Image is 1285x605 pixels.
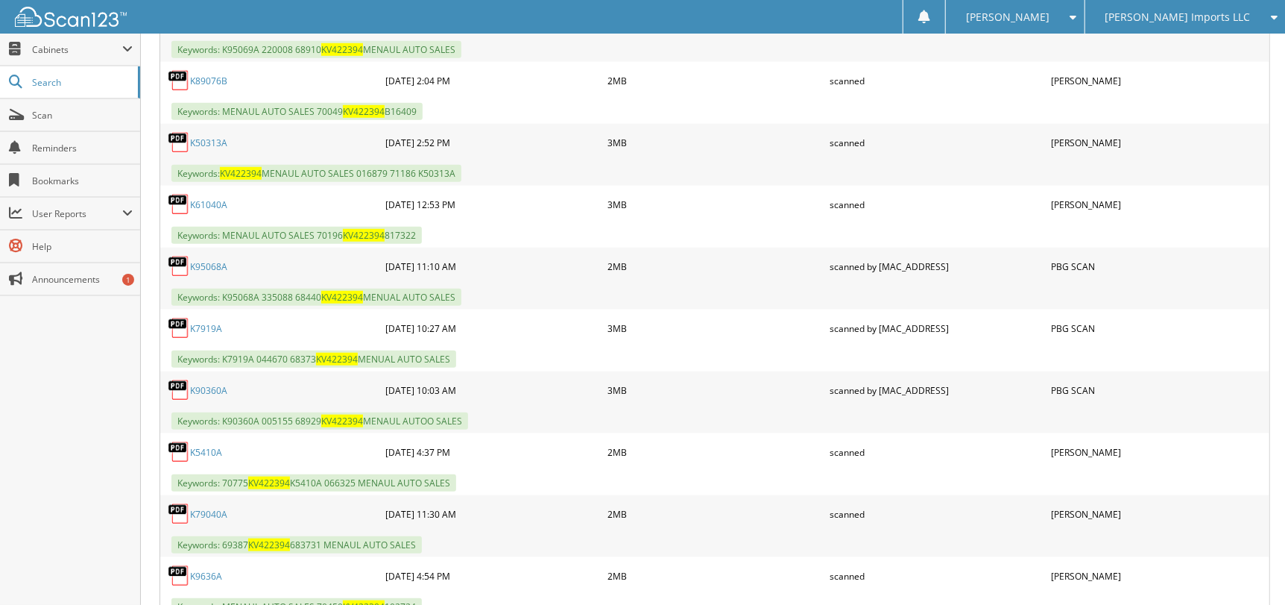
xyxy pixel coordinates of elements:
div: PBG SCAN [1047,251,1269,281]
div: 2MB [604,251,826,281]
span: Keywords: MENAUL AUTO SALES 70196 817322 [171,227,422,244]
span: Bookmarks [32,175,133,187]
div: [PERSON_NAME] [1047,437,1269,467]
a: K5410A [190,446,222,459]
span: KV422394 [316,353,358,366]
div: scanned [826,499,1048,529]
span: KV422394 [321,291,363,304]
iframe: Chat Widget [1210,533,1285,605]
div: 2MB [604,499,826,529]
span: Scan [32,109,133,122]
span: Help [32,240,133,253]
a: K7919A [190,322,222,335]
div: 2MB [604,66,826,95]
div: [DATE] 2:04 PM [382,66,604,95]
span: Search [32,76,130,89]
a: K50313A [190,137,227,149]
div: [PERSON_NAME] [1047,66,1269,95]
div: [DATE] 12:53 PM [382,189,604,219]
span: Reminders [32,142,133,154]
a: K79040A [190,508,227,521]
span: Keywords: MENAUL AUTO SALES 016879 71186 K50313A [171,165,461,182]
div: 3MB [604,375,826,405]
span: Keywords: MENAUL AUTO SALES 70049 B16409 [171,103,423,120]
img: PDF.png [168,441,190,463]
span: Keywords: K95069A 220008 68910 MENAUL AUTO SALES [171,41,461,58]
div: 3MB [604,189,826,219]
span: Keywords: 70775 K5410A 066325 MENAUL AUTO SALES [171,474,456,492]
span: KV422394 [343,105,385,118]
a: K90360A [190,384,227,397]
div: 2MB [604,561,826,591]
img: scan123-logo-white.svg [15,7,127,27]
img: PDF.png [168,379,190,401]
span: Announcements [32,273,133,286]
div: [DATE] 4:37 PM [382,437,604,467]
div: PBG SCAN [1047,313,1269,343]
a: K61040A [190,198,227,211]
div: scanned by [MAC_ADDRESS] [826,313,1048,343]
a: K89076B [190,75,227,87]
span: KV422394 [220,167,262,180]
div: scanned [826,561,1048,591]
span: User Reports [32,207,122,220]
div: scanned [826,437,1048,467]
div: [PERSON_NAME] [1047,128,1269,157]
div: PBG SCAN [1047,375,1269,405]
img: PDF.png [168,193,190,216]
div: [PERSON_NAME] [1047,189,1269,219]
div: [DATE] 2:52 PM [382,128,604,157]
span: KV422394 [343,229,385,242]
div: [PERSON_NAME] [1047,561,1269,591]
span: [PERSON_NAME] Imports LLC [1105,13,1251,22]
span: KV422394 [248,477,290,489]
div: [DATE] 11:10 AM [382,251,604,281]
span: KV422394 [248,539,290,551]
img: PDF.png [168,317,190,339]
img: PDF.png [168,69,190,92]
span: Cabinets [32,43,122,56]
span: Keywords: K90360A 005155 68929 MENAUL AUTOO SALES [171,413,468,430]
span: Keywords: K95068A 335088 68440 MENUAL AUTO SALES [171,289,461,306]
div: [DATE] 10:27 AM [382,313,604,343]
a: K95068A [190,260,227,273]
span: Keywords: 69387 683731 MENAUL AUTO SALES [171,536,422,554]
div: [PERSON_NAME] [1047,499,1269,529]
div: scanned [826,128,1048,157]
img: PDF.png [168,503,190,525]
div: [DATE] 10:03 AM [382,375,604,405]
div: [DATE] 11:30 AM [382,499,604,529]
span: KV422394 [321,43,363,56]
div: 1 [122,274,134,286]
a: K9636A [190,570,222,583]
div: 3MB [604,313,826,343]
img: PDF.png [168,565,190,587]
span: Keywords: K7919A 044670 68373 MENUAL AUTO SALES [171,351,456,368]
img: PDF.png [168,255,190,278]
div: scanned [826,189,1048,219]
img: PDF.png [168,131,190,154]
div: [DATE] 4:54 PM [382,561,604,591]
div: 3MB [604,128,826,157]
div: scanned by [MAC_ADDRESS] [826,375,1048,405]
div: scanned by [MAC_ADDRESS] [826,251,1048,281]
span: KV422394 [321,415,363,427]
span: [PERSON_NAME] [966,13,1049,22]
div: scanned [826,66,1048,95]
div: 2MB [604,437,826,467]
